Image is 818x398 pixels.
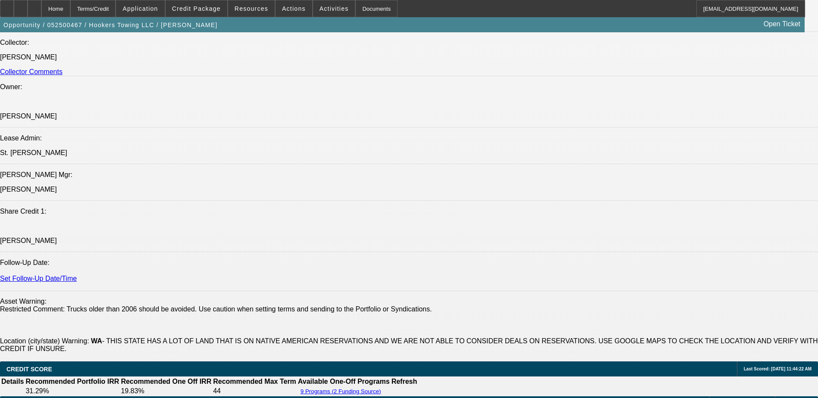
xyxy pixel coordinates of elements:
[282,5,306,12] span: Actions
[91,337,102,345] b: WA
[166,0,227,17] button: Credit Package
[391,377,418,386] th: Refresh
[172,5,221,12] span: Credit Package
[120,387,212,395] td: 19.83%
[3,22,218,28] span: Opportunity / 052500467 / Hookers Towing LLC / [PERSON_NAME]
[116,0,164,17] button: Application
[320,5,349,12] span: Activities
[760,17,804,31] a: Open Ticket
[213,377,297,386] th: Recommended Max Term
[298,377,390,386] th: Available One-Off Programs
[6,366,52,373] span: CREDIT SCORE
[25,377,119,386] th: Recommended Portfolio IRR
[744,367,812,371] span: Last Scored: [DATE] 11:44:22 AM
[1,377,24,386] th: Details
[122,5,158,12] span: Application
[276,0,312,17] button: Actions
[228,0,275,17] button: Resources
[298,388,384,395] button: 9 Programs (2 Funding Source)
[235,5,268,12] span: Resources
[313,0,355,17] button: Activities
[120,377,212,386] th: Recommended One Off IRR
[25,387,119,395] td: 31.29%
[213,387,297,395] td: 44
